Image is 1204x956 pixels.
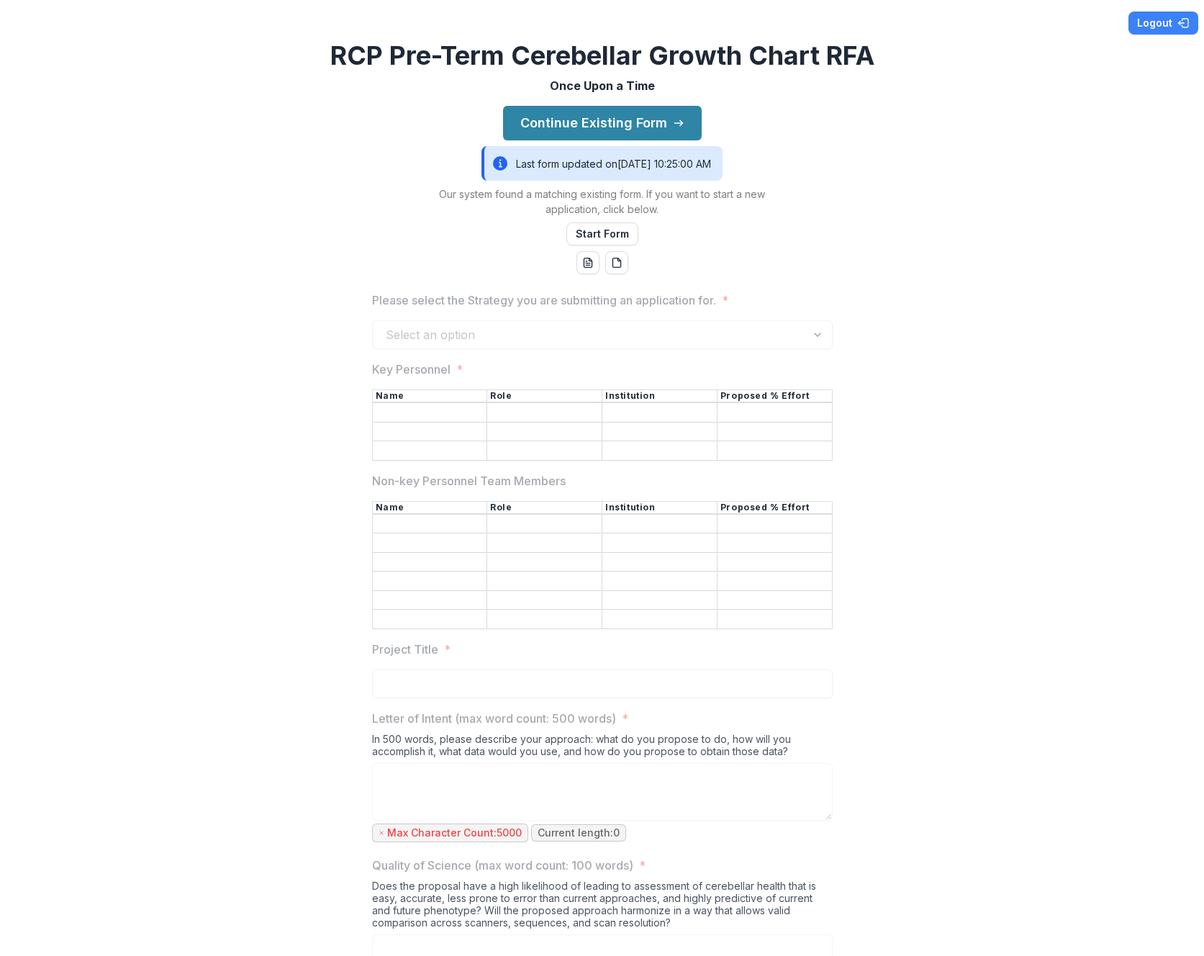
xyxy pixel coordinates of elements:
[550,77,655,94] p: Once Upon a Time
[487,501,602,514] th: Role
[576,251,599,274] button: word-download
[538,827,620,839] p: Current length: 0
[481,146,723,181] div: Last form updated on [DATE] 10:25:00 AM
[372,857,633,874] p: Quality of Science (max word count: 100 words)
[602,390,718,403] th: Institution
[387,827,522,839] p: Max Character Count: 5000
[330,40,874,71] h2: RCP Pre-Term Cerebellar Growth Chart RFA
[566,222,638,245] button: Start Form
[503,106,702,140] button: Continue Existing Form
[372,390,487,403] th: Name
[372,710,616,727] p: Letter of Intent (max word count: 500 words)
[372,880,833,934] div: Does the proposal have a high likelihood of leading to assessment of cerebellar health that is ea...
[487,390,602,403] th: Role
[422,186,782,217] p: Our system found a matching existing form. If you want to start a new application, click below.
[372,501,487,514] th: Name
[372,641,438,658] p: Project Title
[717,390,832,403] th: Proposed % Effort
[605,251,628,274] button: pdf-download
[372,472,566,490] p: Non-key Personnel Team Members
[372,361,451,378] p: Key Personnel
[372,733,833,763] div: In 500 words, please describe your approach: what do you propose to do, how will you accomplish i...
[717,501,832,514] th: Proposed % Effort
[372,292,716,309] p: Please select the Strategy you are submitting an application for.
[602,501,718,514] th: Institution
[1128,12,1198,35] button: Logout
